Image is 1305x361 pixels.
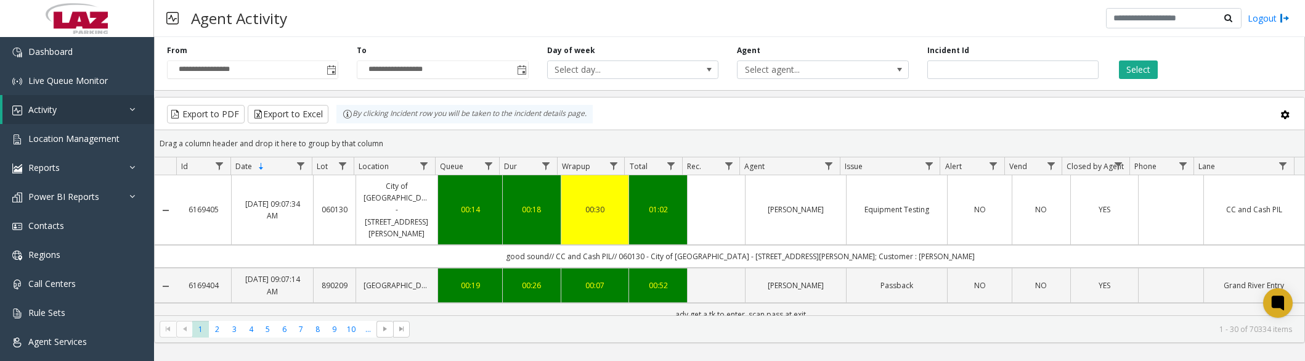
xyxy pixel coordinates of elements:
[343,321,360,338] span: Page 10
[12,77,22,86] img: 'icon'
[1280,12,1290,25] img: logout
[1020,204,1062,215] a: NO
[317,161,328,172] span: Lot
[720,157,737,174] a: Rec. Filter Menu
[510,280,553,291] a: 00:26
[364,180,430,239] a: City of [GEOGRAPHIC_DATA] - [STREET_ADDRESS][PERSON_NAME]
[28,75,108,86] span: Live Queue Monitor
[1275,157,1291,174] a: Lane Filter Menu
[166,3,179,33] img: pageIcon
[309,321,326,338] span: Page 8
[569,204,622,215] div: 00:30
[547,45,595,56] label: Day of week
[753,204,839,215] a: [PERSON_NAME]
[211,157,228,174] a: Id Filter Menu
[1078,280,1131,291] a: YES
[687,161,701,172] span: Rec.
[167,105,245,123] button: Export to PDF
[417,324,1292,334] kendo-pager-info: 1 - 30 of 70334 items
[28,191,99,202] span: Power BI Reports
[335,157,351,174] a: Lot Filter Menu
[248,105,328,123] button: Export to Excel
[12,251,22,260] img: 'icon'
[737,45,760,56] label: Agent
[636,280,679,291] a: 00:52
[259,321,276,338] span: Page 5
[12,164,22,173] img: 'icon'
[360,321,376,338] span: Page 11
[343,109,352,119] img: infoIcon.svg
[12,193,22,202] img: 'icon'
[985,157,1002,174] a: Alert Filter Menu
[630,161,648,172] span: Total
[376,321,393,338] span: Go to the next page
[321,280,348,291] a: 890209
[1035,204,1047,215] span: NO
[1009,161,1027,172] span: Vend
[324,61,338,78] span: Toggle popup
[1198,161,1215,172] span: Lane
[1248,12,1290,25] a: Logout
[28,307,65,318] span: Rule Sets
[12,309,22,318] img: 'icon'
[326,321,343,338] span: Page 9
[380,324,390,334] span: Go to the next page
[239,198,306,222] a: [DATE] 09:07:34 AM
[1174,157,1191,174] a: Phone Filter Menu
[185,3,293,33] h3: Agent Activity
[854,204,940,215] a: Equipment Testing
[514,61,528,78] span: Toggle popup
[510,204,553,215] a: 00:18
[357,45,367,56] label: To
[155,157,1304,315] div: Data table
[445,204,495,215] a: 00:14
[12,338,22,347] img: 'icon'
[636,204,679,215] a: 01:02
[504,161,517,172] span: Dur
[1043,157,1059,174] a: Vend Filter Menu
[854,280,940,291] a: Passback
[921,157,937,174] a: Issue Filter Menu
[397,324,407,334] span: Go to the last page
[209,321,226,338] span: Page 2
[155,205,176,215] a: Collapse Details
[276,321,293,338] span: Page 6
[1110,157,1127,174] a: Closed by Agent Filter Menu
[548,61,684,78] span: Select day...
[336,105,593,123] div: By clicking Incident row you will be taken to the incident details page.
[663,157,680,174] a: Total Filter Menu
[12,135,22,144] img: 'icon'
[321,204,348,215] a: 060130
[184,280,224,291] a: 6169404
[1211,204,1297,215] a: CC and Cash PIL
[1078,204,1131,215] a: YES
[1099,280,1110,291] span: YES
[293,157,309,174] a: Date Filter Menu
[359,161,389,172] span: Location
[569,280,622,291] a: 00:07
[235,161,252,172] span: Date
[155,133,1304,154] div: Drag a column header and drop it here to group by that column
[28,162,60,173] span: Reports
[12,106,22,115] img: 'icon'
[416,157,433,174] a: Location Filter Menu
[28,220,64,231] span: Contacts
[1035,280,1047,291] span: NO
[364,280,430,291] a: [GEOGRAPHIC_DATA]
[440,161,463,172] span: Queue
[1099,204,1110,215] span: YES
[2,95,154,124] a: Activity
[28,46,73,57] span: Dashboard
[181,161,188,172] span: Id
[821,157,837,174] a: Agent Filter Menu
[480,157,497,174] a: Queue Filter Menu
[445,280,495,291] a: 00:19
[192,321,209,338] span: Page 1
